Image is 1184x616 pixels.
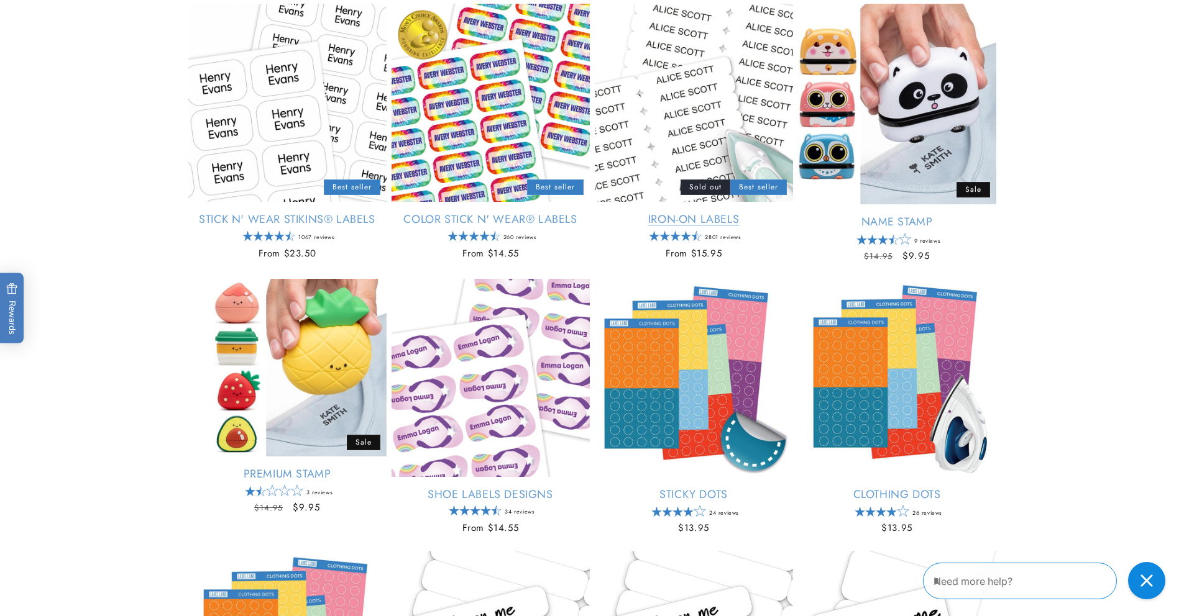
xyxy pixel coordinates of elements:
a: Iron-On Labels [595,212,793,227]
a: Premium Stamp [188,467,387,481]
a: Stick N' Wear Stikins® Labels [188,212,387,227]
a: Color Stick N' Wear® Labels [392,212,590,227]
iframe: Sign Up via Text for Offers [10,517,157,554]
a: Shoe Labels Designs [392,487,590,502]
a: Name Stamp [798,215,996,229]
a: Sticky Dots [595,487,793,502]
span: Rewards [6,283,18,335]
a: Clothing Dots [798,487,996,502]
iframe: Gorgias Floating Chat [923,558,1172,604]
